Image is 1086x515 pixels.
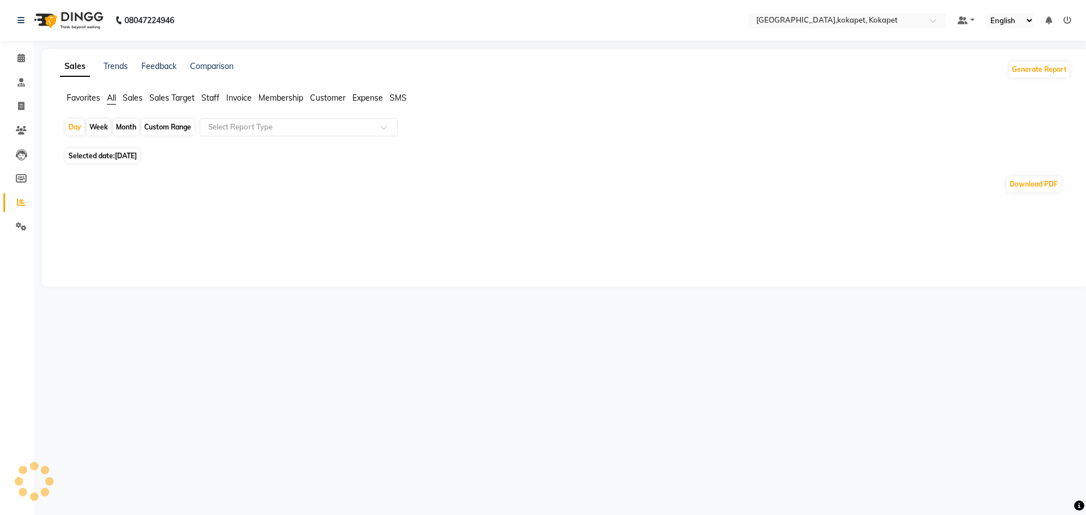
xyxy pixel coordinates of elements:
span: Sales [123,93,143,103]
div: Day [66,119,84,135]
a: Sales [60,57,90,77]
button: Generate Report [1009,62,1070,77]
span: Invoice [226,93,252,103]
span: Sales Target [149,93,195,103]
span: Staff [201,93,219,103]
b: 08047224946 [124,5,174,36]
span: SMS [390,93,407,103]
div: Week [87,119,111,135]
span: Selected date: [66,149,140,163]
span: All [107,93,116,103]
span: Customer [310,93,346,103]
span: Membership [258,93,303,103]
div: Custom Range [141,119,194,135]
span: [DATE] [115,152,137,160]
a: Trends [104,61,128,71]
span: Favorites [67,93,100,103]
button: Download PDF [1007,176,1061,192]
span: Expense [352,93,383,103]
a: Feedback [141,61,176,71]
div: Month [113,119,139,135]
a: Comparison [190,61,234,71]
img: logo [29,5,106,36]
